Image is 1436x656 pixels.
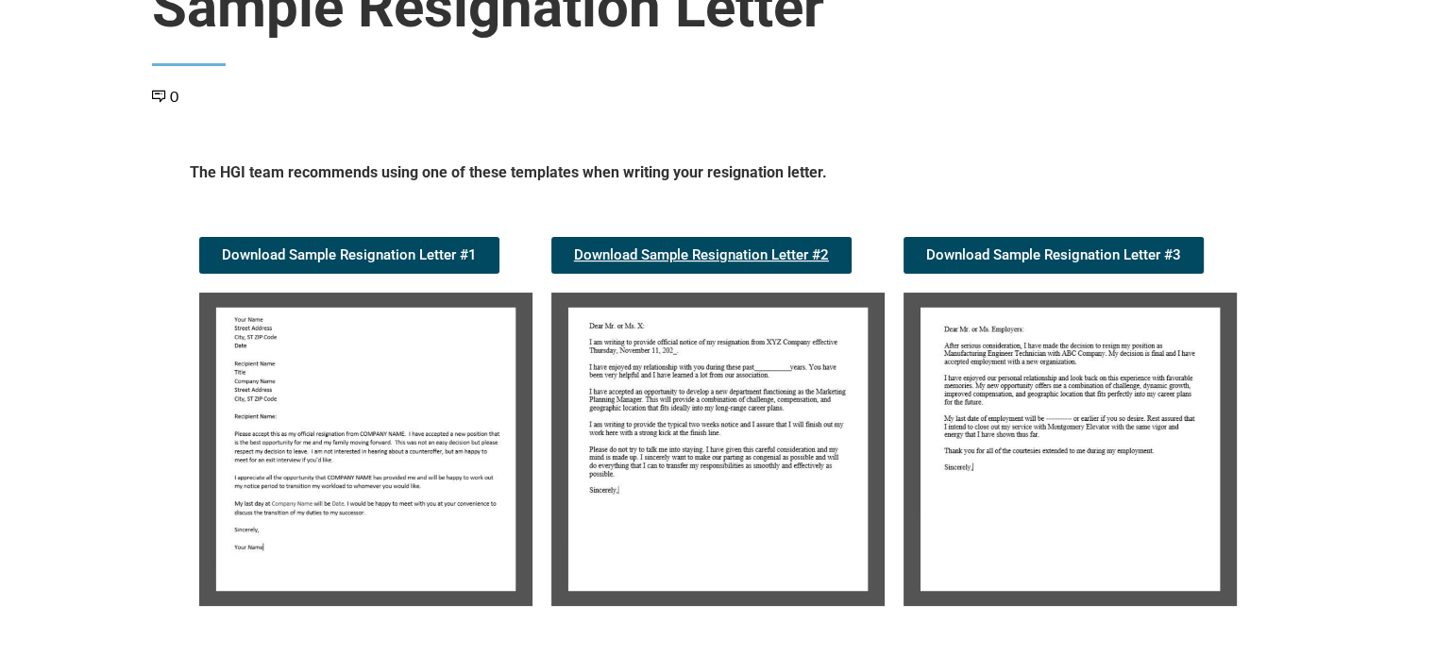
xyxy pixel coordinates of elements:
[152,87,178,105] a: 0
[904,237,1204,274] a: Download Sample Resignation Letter #3
[574,248,829,262] span: Download Sample Resignation Letter #2
[551,237,852,274] a: Download Sample Resignation Letter #2
[199,237,499,274] a: Download Sample Resignation Letter #1
[222,248,477,262] span: Download Sample Resignation Letter #1
[926,248,1181,262] span: Download Sample Resignation Letter #3
[190,162,1247,190] h5: The HGI team recommends using one of these templates when writing your resignation letter.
